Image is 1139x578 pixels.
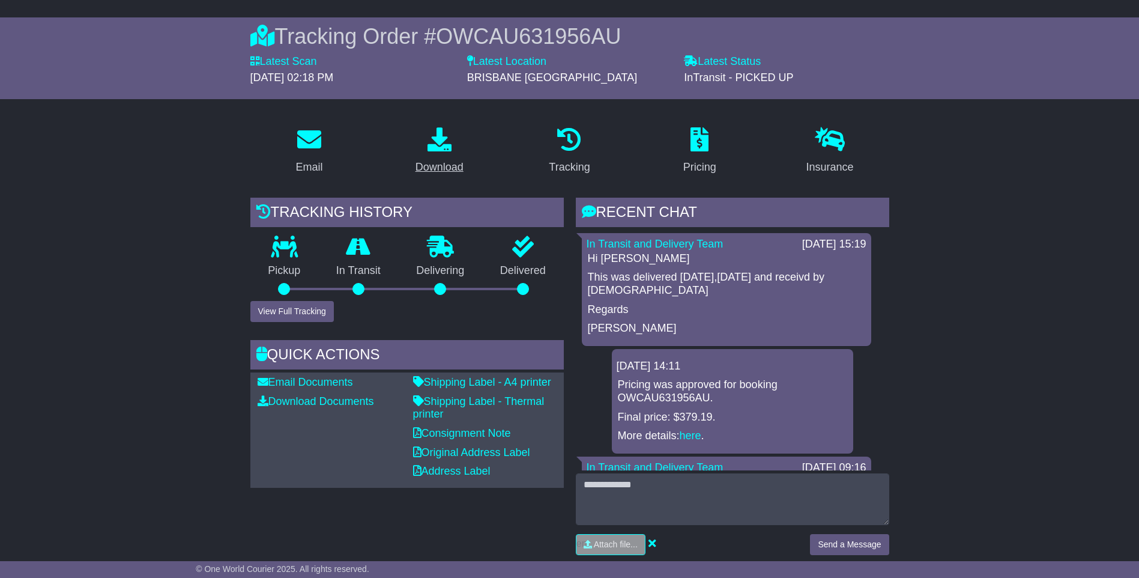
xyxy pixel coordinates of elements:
[806,159,854,175] div: Insurance
[680,430,701,442] a: here
[587,238,724,250] a: In Transit and Delivery Team
[250,55,317,68] label: Latest Scan
[618,411,847,424] p: Final price: $379.19.
[258,395,374,407] a: Download Documents
[618,379,847,404] p: Pricing was approved for booking OWCAU631956AU.
[587,461,724,473] a: In Transit and Delivery Team
[318,264,399,278] p: In Transit
[415,159,464,175] div: Download
[802,461,866,475] div: [DATE] 09:16
[588,322,865,335] p: [PERSON_NAME]
[482,264,564,278] p: Delivered
[549,159,590,175] div: Tracking
[250,301,334,322] button: View Full Tracking
[413,446,530,458] a: Original Address Label
[399,264,483,278] p: Delivering
[802,238,866,251] div: [DATE] 15:19
[408,123,471,180] a: Download
[288,123,330,180] a: Email
[413,465,491,477] a: Address Label
[799,123,862,180] a: Insurance
[250,264,319,278] p: Pickup
[810,534,889,555] button: Send a Message
[675,123,724,180] a: Pricing
[588,271,865,297] p: This was delivered [DATE],[DATE] and receivd by [DEMOGRAPHIC_DATA]
[196,564,369,574] span: © One World Courier 2025. All rights reserved.
[250,71,334,84] span: [DATE] 02:18 PM
[295,159,322,175] div: Email
[413,395,545,421] a: Shipping Label - Thermal printer
[576,198,889,230] div: RECENT CHAT
[684,55,761,68] label: Latest Status
[683,159,716,175] div: Pricing
[258,376,353,388] a: Email Documents
[250,23,889,49] div: Tracking Order #
[436,24,621,49] span: OWCAU631956AU
[684,71,793,84] span: InTransit - PICKED UP
[618,430,847,443] p: More details: .
[541,123,597,180] a: Tracking
[588,303,865,317] p: Regards
[250,340,564,373] div: Quick Actions
[588,252,865,266] p: Hi [PERSON_NAME]
[467,71,637,84] span: BRISBANE [GEOGRAPHIC_DATA]
[413,376,551,388] a: Shipping Label - A4 printer
[413,427,511,439] a: Consignment Note
[617,360,848,373] div: [DATE] 14:11
[250,198,564,230] div: Tracking history
[467,55,546,68] label: Latest Location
